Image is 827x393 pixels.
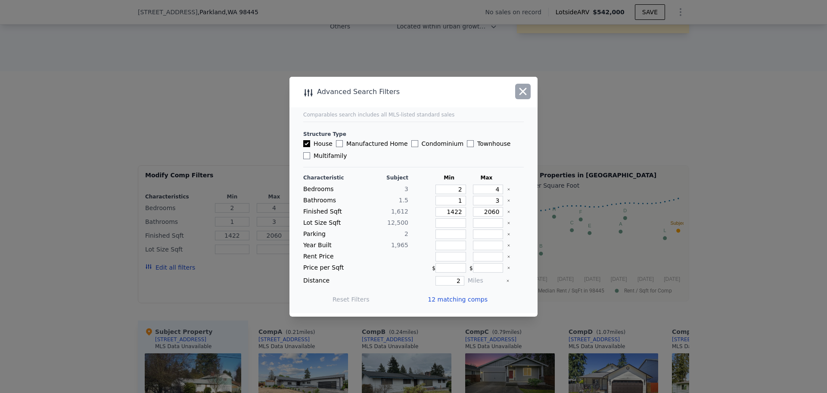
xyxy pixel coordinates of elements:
button: Clear [507,221,510,225]
input: Townhouse [467,140,474,147]
div: $ [432,263,466,273]
button: Clear [507,188,510,191]
span: 12,500 [387,219,408,226]
div: Structure Type [303,131,524,138]
button: Clear [507,266,510,270]
div: Finished Sqft [303,207,354,217]
div: Lot Size Sqft [303,218,354,228]
button: Clear [507,199,510,202]
div: Rent Price [303,252,354,261]
div: Advanced Search Filters [289,86,488,98]
div: Bathrooms [303,196,354,205]
div: Price per Sqft [303,263,354,273]
button: Clear [507,255,510,258]
div: Year Built [303,241,354,250]
label: Manufactured Home [336,139,408,148]
span: 1,612 [391,208,408,215]
span: 12 matching comps [428,295,488,304]
span: 1,965 [391,242,408,248]
div: $ [469,263,504,273]
button: Clear [507,233,510,236]
div: Bedrooms [303,185,354,194]
div: Max [469,174,504,181]
div: Characteristic [303,174,354,181]
label: Condominium [411,139,463,148]
label: Townhouse [467,139,510,148]
input: Condominium [411,140,418,147]
input: Manufactured Home [336,140,343,147]
input: House [303,140,310,147]
span: 2 [404,230,408,237]
label: House [303,139,333,148]
button: Clear [506,279,510,283]
div: Parking [303,230,354,239]
button: Clear [507,210,510,214]
button: Clear [507,244,510,247]
div: Min [432,174,466,181]
div: Subject [358,174,408,181]
div: Distance [303,276,408,286]
div: Miles [468,276,503,286]
button: Reset [333,295,370,304]
span: 1.5 [399,197,408,204]
input: Multifamily [303,152,310,159]
span: 3 [404,185,408,192]
label: Multifamily [303,151,347,160]
div: Comparables search includes all MLS-listed standard sales [303,111,524,118]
